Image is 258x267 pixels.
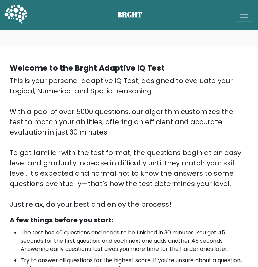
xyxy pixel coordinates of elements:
[10,62,165,73] b: Welcome to the Brght Adaptive IQ Test
[10,215,248,225] div: A few things before you start:
[10,76,248,209] div: This is your personal adaptive IQ Test, designed to evaluate your Logical, Numerical and Spatial ...
[118,10,151,20] span: BRGHT
[21,229,248,253] li: The test has 40 questions and needs to be finished in 30 minutes. You get 45 seconds for the firs...
[235,8,254,22] button: Toggle navigation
